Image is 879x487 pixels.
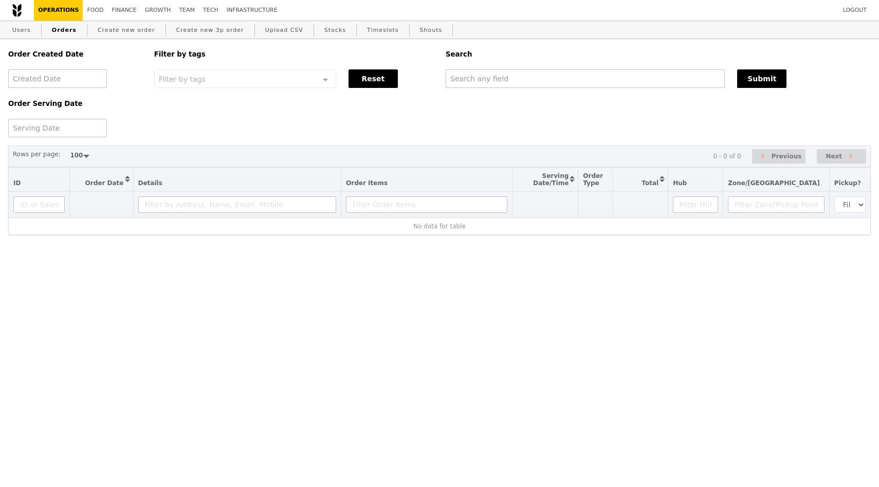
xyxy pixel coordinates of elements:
[154,50,433,58] h5: Filter by tags
[261,21,307,40] a: Upload CSV
[159,74,206,83] span: Filter by tags
[48,21,81,40] a: Orders
[13,149,61,159] label: Rows per page:
[13,223,866,230] div: No data for table
[13,179,21,187] span: ID
[8,50,142,58] h5: Order Created Date
[138,196,337,213] input: Filter by Address, Name, Email, Mobile
[737,69,786,88] button: Submit
[8,119,107,137] input: Serving Date
[8,69,107,88] input: Created Date
[346,179,388,187] span: Order Items
[138,179,162,187] span: Details
[172,21,248,40] a: Create new 3p order
[772,150,802,163] span: Previous
[13,196,65,213] input: ID or Salesperson name
[8,21,35,40] a: Users
[752,149,805,164] button: Previous
[673,179,687,187] span: Hub
[817,149,866,164] button: Next
[346,196,507,213] input: Filter Order Items
[826,150,842,163] span: Next
[8,100,142,107] h5: Order Serving Date
[94,21,159,40] a: Create new order
[728,179,820,187] span: Zone/[GEOGRAPHIC_DATA]
[363,21,402,40] a: Timeslots
[446,50,871,58] h5: Search
[728,196,825,213] input: Filter Zone/Pickup Point
[583,172,603,187] span: Order Type
[349,69,398,88] button: Reset
[673,196,718,213] input: Filter Hub
[446,69,725,88] input: Search any field
[834,179,861,187] span: Pickup?
[12,4,22,17] img: Grain logo
[416,21,447,40] a: Shouts
[320,21,350,40] a: Stocks
[713,153,741,160] div: 0 - 0 of 0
